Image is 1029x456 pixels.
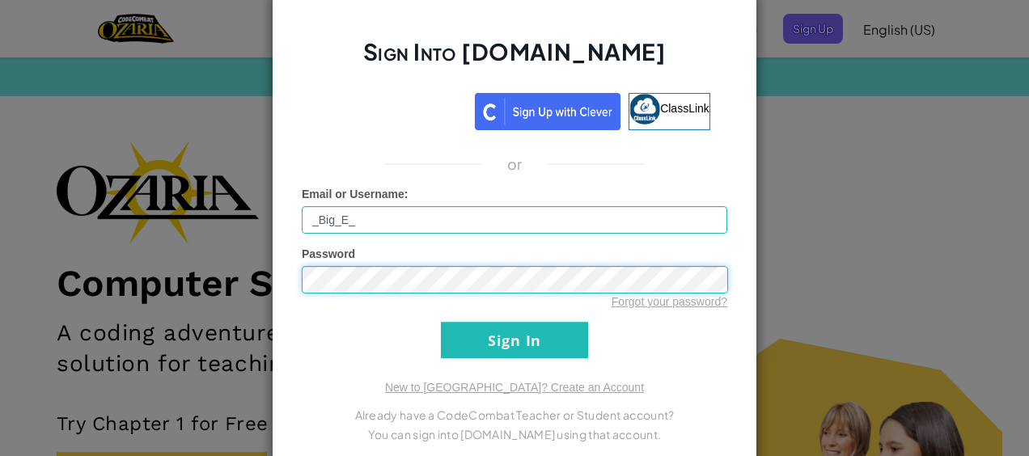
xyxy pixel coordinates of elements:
[385,381,644,394] a: New to [GEOGRAPHIC_DATA]? Create an Account
[302,247,355,260] span: Password
[612,295,727,308] a: Forgot your password?
[302,186,409,202] label: :
[302,424,727,444] p: You can sign into [DOMAIN_NAME] using that account.
[302,36,727,83] h2: Sign Into [DOMAIN_NAME]
[302,188,404,201] span: Email or Username
[302,405,727,424] p: Already have a CodeCombat Teacher or Student account?
[629,94,660,125] img: classlink-logo-small.png
[660,102,709,115] span: ClassLink
[311,91,475,127] iframe: Sign in with Google Button
[441,322,588,358] input: Sign In
[507,154,523,174] p: or
[475,93,620,130] img: clever_sso_button@2x.png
